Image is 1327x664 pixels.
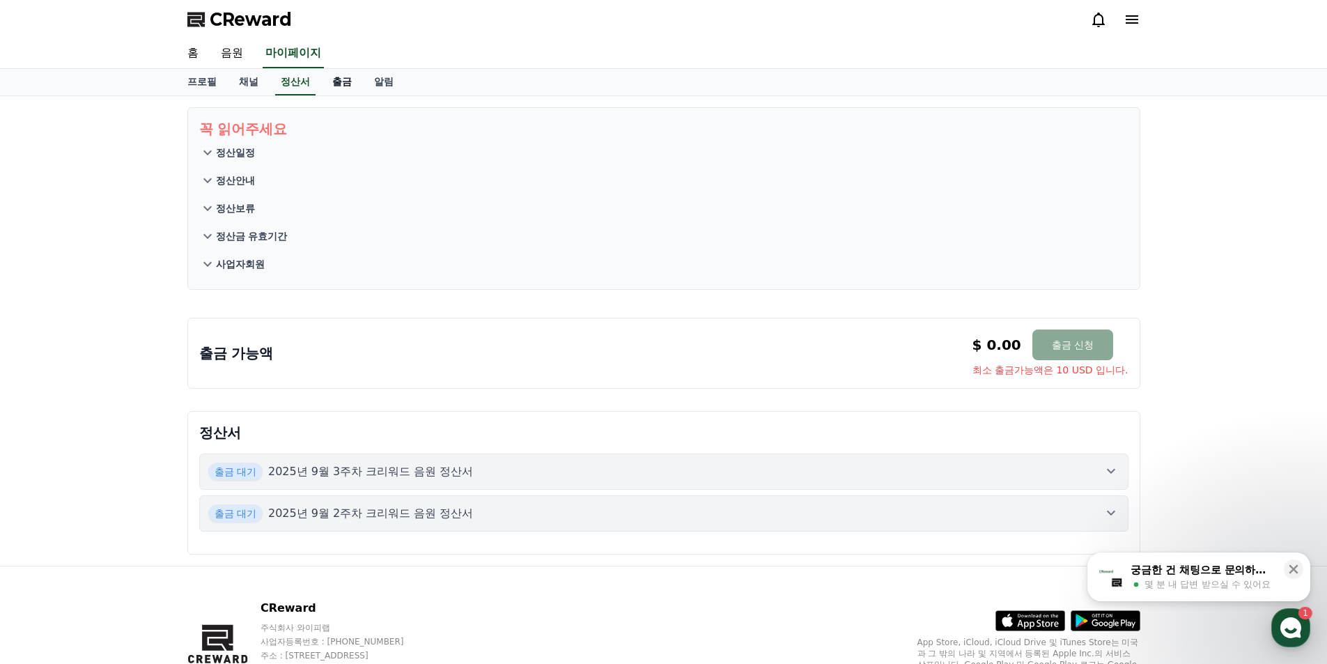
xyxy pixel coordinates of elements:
span: 출금 대기 [208,463,263,481]
p: 정산안내 [216,173,255,187]
a: 프로필 [176,69,228,95]
button: 사업자회원 [199,250,1128,278]
p: 정산일정 [216,146,255,160]
a: 1대화 [92,442,180,477]
a: 출금 [321,69,363,95]
a: 마이페이지 [263,39,324,68]
p: 사업자회원 [216,257,265,271]
a: 홈 [176,39,210,68]
button: 정산일정 [199,139,1128,167]
p: CReward [261,600,430,617]
button: 정산금 유효기간 [199,222,1128,250]
p: 정산금 유효기간 [216,229,288,243]
a: 홈 [4,442,92,477]
p: 출금 가능액 [199,343,274,363]
a: 채널 [228,69,270,95]
button: 출금 대기 2025년 9월 2주차 크리워드 음원 정산서 [199,495,1128,532]
span: 출금 대기 [208,504,263,523]
p: 사업자등록번호 : [PHONE_NUMBER] [261,636,430,647]
span: 설정 [215,463,232,474]
p: 정산보류 [216,201,255,215]
button: 출금 대기 2025년 9월 3주차 크리워드 음원 정산서 [199,454,1128,490]
p: 2025년 9월 2주차 크리워드 음원 정산서 [268,505,474,522]
a: 알림 [363,69,405,95]
p: 2025년 9월 3주차 크리워드 음원 정산서 [268,463,474,480]
span: 1 [141,441,146,452]
p: 주소 : [STREET_ADDRESS] [261,650,430,661]
a: 음원 [210,39,254,68]
a: 설정 [180,442,267,477]
a: CReward [187,8,292,31]
p: 주식회사 와이피랩 [261,622,430,633]
p: $ 0.00 [972,335,1021,355]
p: 꼭 읽어주세요 [199,119,1128,139]
span: CReward [210,8,292,31]
button: 정산보류 [199,194,1128,222]
a: 정산서 [275,69,316,95]
button: 정산안내 [199,167,1128,194]
p: 정산서 [199,423,1128,442]
span: 대화 [127,463,144,474]
span: 최소 출금가능액은 10 USD 입니다. [972,363,1128,377]
button: 출금 신청 [1032,330,1113,360]
span: 홈 [44,463,52,474]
